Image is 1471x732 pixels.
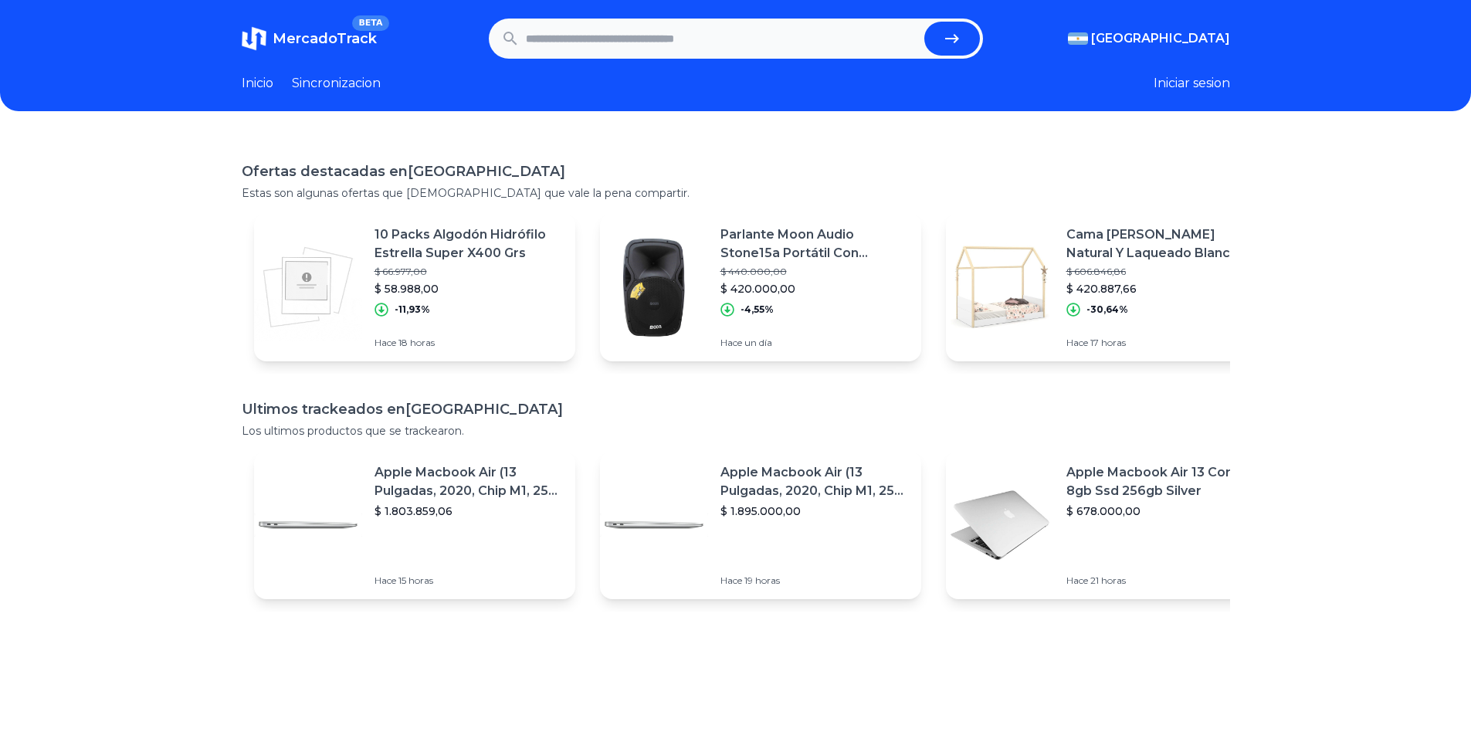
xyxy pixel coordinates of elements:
p: Hace 17 horas [1066,337,1255,349]
img: MercadoTrack [242,26,266,51]
a: Featured imageApple Macbook Air (13 Pulgadas, 2020, Chip M1, 256 Gb De Ssd, 8 Gb De Ram) - Plata$... [254,451,575,599]
p: -11,93% [395,303,430,316]
p: Hace 21 horas [1066,574,1255,587]
p: -30,64% [1086,303,1128,316]
p: $ 1.895.000,00 [720,503,909,519]
a: Featured imageParlante Moon Audio Stone15a Portátil Con Bluetooth Negro 220v$ 440.000,00$ 420.000... [600,213,921,361]
img: Featured image [946,471,1054,579]
span: BETA [352,15,388,31]
span: MercadoTrack [273,30,377,47]
p: Estas son algunas ofertas que [DEMOGRAPHIC_DATA] que vale la pena compartir. [242,185,1230,201]
a: Featured imageCama [PERSON_NAME] Natural Y Laqueado Blanco$ 606.846,86$ 420.887,66-30,64%Hace 17 ... [946,213,1267,361]
p: $ 1.803.859,06 [375,503,563,519]
img: Featured image [600,233,708,341]
button: Iniciar sesion [1154,74,1230,93]
p: Hace un día [720,337,909,349]
p: Hace 15 horas [375,574,563,587]
img: Featured image [254,471,362,579]
p: Los ultimos productos que se trackearon. [242,423,1230,439]
h1: Ultimos trackeados en [GEOGRAPHIC_DATA] [242,398,1230,420]
span: [GEOGRAPHIC_DATA] [1091,29,1230,48]
img: Featured image [600,471,708,579]
p: Apple Macbook Air 13 Core I5 8gb Ssd 256gb Silver [1066,463,1255,500]
p: Cama [PERSON_NAME] Natural Y Laqueado Blanco [1066,225,1255,263]
p: Hace 18 horas [375,337,563,349]
p: 10 Packs Algodón Hidrófilo Estrella Super X400 Grs [375,225,563,263]
p: Hace 19 horas [720,574,909,587]
p: $ 58.988,00 [375,281,563,297]
p: -4,55% [741,303,774,316]
p: Parlante Moon Audio Stone15a Portátil Con Bluetooth Negro 220v [720,225,909,263]
a: Featured imageApple Macbook Air (13 Pulgadas, 2020, Chip M1, 256 Gb De Ssd, 8 Gb De Ram) - Plata$... [600,451,921,599]
p: $ 420.887,66 [1066,281,1255,297]
p: Apple Macbook Air (13 Pulgadas, 2020, Chip M1, 256 Gb De Ssd, 8 Gb De Ram) - Plata [375,463,563,500]
a: Featured imageApple Macbook Air 13 Core I5 8gb Ssd 256gb Silver$ 678.000,00Hace 21 horas [946,451,1267,599]
a: Featured image10 Packs Algodón Hidrófilo Estrella Super X400 Grs$ 66.977,00$ 58.988,00-11,93%Hace... [254,213,575,361]
p: $ 606.846,86 [1066,266,1255,278]
a: MercadoTrackBETA [242,26,377,51]
h1: Ofertas destacadas en [GEOGRAPHIC_DATA] [242,161,1230,182]
button: [GEOGRAPHIC_DATA] [1068,29,1230,48]
img: Argentina [1068,32,1088,45]
p: $ 420.000,00 [720,281,909,297]
p: $ 440.000,00 [720,266,909,278]
img: Featured image [254,233,362,341]
p: $ 678.000,00 [1066,503,1255,519]
img: Featured image [946,233,1054,341]
a: Sincronizacion [292,74,381,93]
p: Apple Macbook Air (13 Pulgadas, 2020, Chip M1, 256 Gb De Ssd, 8 Gb De Ram) - Plata [720,463,909,500]
p: $ 66.977,00 [375,266,563,278]
a: Inicio [242,74,273,93]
